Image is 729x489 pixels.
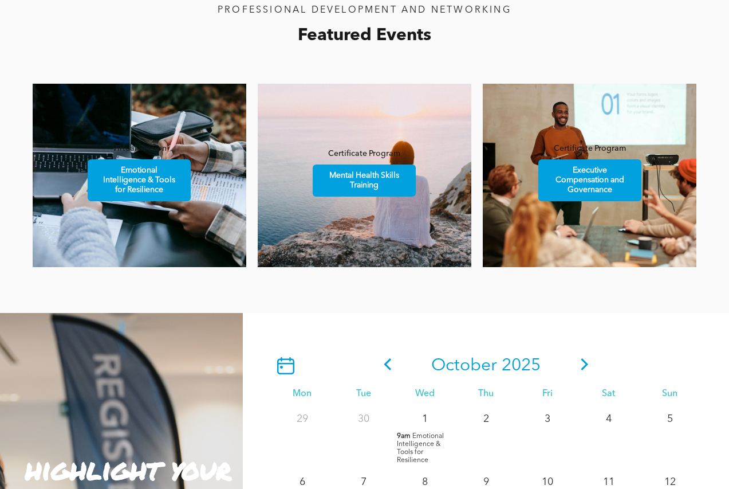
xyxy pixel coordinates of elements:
[455,389,517,400] div: Thu
[639,389,700,400] div: Sun
[538,159,641,201] a: Executive Compensation and Governance
[397,433,444,464] span: Emotional Intelligence & Tools for Resilience
[314,165,414,196] span: Mental Health Skills Training
[578,389,639,400] div: Sat
[540,160,640,201] span: Executive Compensation and Governance
[415,409,435,429] p: 1
[397,432,411,440] span: 9am
[292,409,313,429] p: 29
[218,6,511,15] span: PROFESSIONAL DEVELOPMENT AND NETWORKING
[517,389,578,400] div: Fri
[598,409,619,429] p: 4
[394,389,455,400] div: Wed
[89,160,189,201] span: Emotional Intelligence & Tools for Resilience
[476,409,496,429] p: 2
[353,409,374,429] p: 30
[88,159,191,201] a: Emotional Intelligence & Tools for Resilience
[333,389,394,400] div: Tue
[431,357,497,374] span: October
[660,409,680,429] p: 5
[298,27,431,44] span: Featured Events
[537,409,558,429] p: 3
[313,165,416,197] a: Mental Health Skills Training
[271,389,333,400] div: Mon
[502,357,541,374] span: 2025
